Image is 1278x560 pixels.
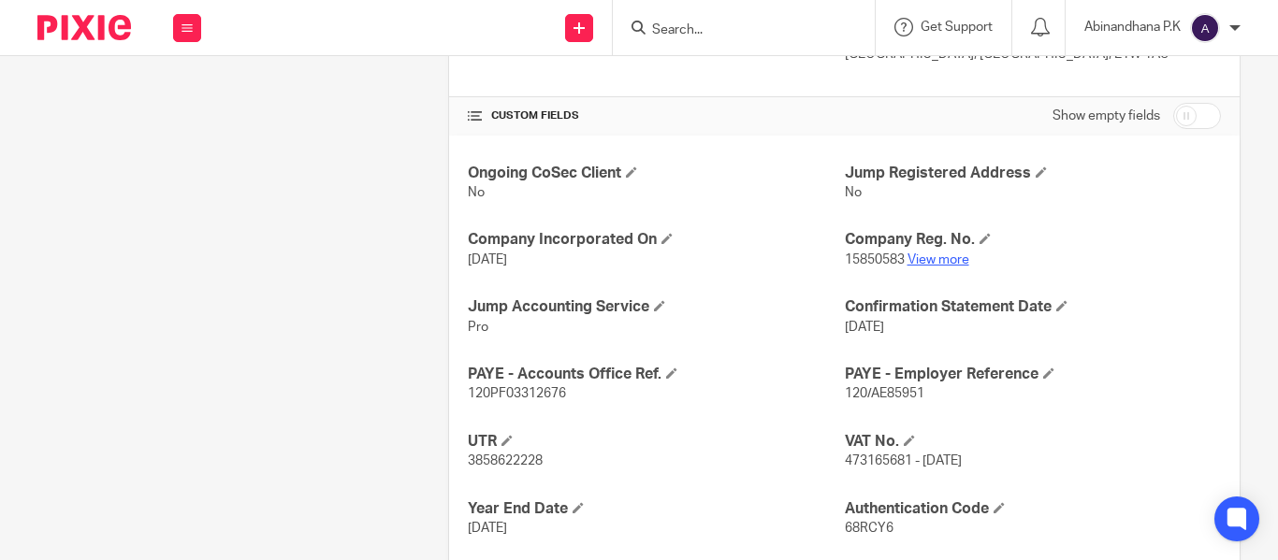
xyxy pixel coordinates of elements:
[468,230,844,250] h4: Company Incorporated On
[650,22,819,39] input: Search
[845,432,1221,452] h4: VAT No.
[908,253,969,266] a: View more
[468,186,485,199] span: No
[468,387,566,400] span: 120PF03312676
[845,454,962,467] span: 473165681 - [DATE]
[37,15,131,40] img: Pixie
[845,297,1221,317] h4: Confirmation Statement Date
[468,365,844,384] h4: PAYE - Accounts Office Ref.
[468,108,844,123] h4: CUSTOM FIELDS
[845,253,905,266] span: 15850583
[845,365,1221,384] h4: PAYE - Employer Reference
[1190,13,1220,43] img: svg%3E
[468,297,844,317] h4: Jump Accounting Service
[845,186,862,199] span: No
[845,522,893,535] span: 68RCY6
[468,253,507,266] span: [DATE]
[1053,107,1160,125] label: Show empty fields
[845,499,1221,519] h4: Authentication Code
[468,432,844,452] h4: UTR
[845,321,884,334] span: [DATE]
[468,164,844,183] h4: Ongoing CoSec Client
[845,230,1221,250] h4: Company Reg. No.
[1084,18,1181,36] p: Abinandhana P.K
[468,499,844,519] h4: Year End Date
[468,321,488,334] span: Pro
[468,522,507,535] span: [DATE]
[845,387,924,400] span: 120/AE85951
[921,21,993,34] span: Get Support
[468,454,543,467] span: 3858622228
[845,164,1221,183] h4: Jump Registered Address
